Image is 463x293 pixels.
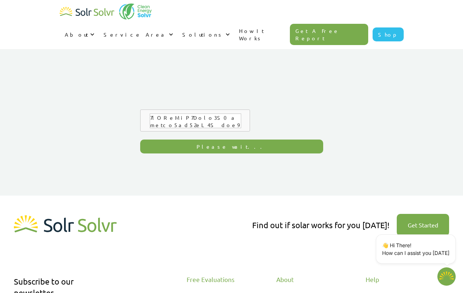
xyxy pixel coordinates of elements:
[150,114,241,128] textarea: 7lOReMiP7Dolo3S0ametco5ad52eL4S_doe9tempoRInC6u-7l5eTDOloRe9m1ALiQ0ENIMADMiNiMV8quISnostRuDexe9uL...
[60,23,98,45] div: About
[437,267,456,286] img: 1702586718.png
[104,31,167,38] div: Service Area
[290,24,368,45] a: Get A Free Report
[234,20,290,49] a: How It Works
[382,241,449,257] p: 👋 Hi There! How can I assist you [DATE]
[373,27,404,41] a: Shop
[276,276,345,283] div: About
[65,31,88,38] div: About
[177,23,234,45] div: Solutions
[187,276,255,283] div: Free Evaluations
[182,31,224,38] div: Solutions
[366,276,434,283] div: Help
[437,267,456,286] button: Open chatbot widget
[397,214,449,236] a: Get Started
[140,140,323,153] input: Please wait...
[98,23,177,45] div: Service Area
[252,219,389,231] div: Find out if solar works for you [DATE]!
